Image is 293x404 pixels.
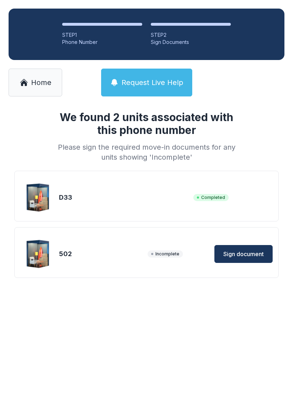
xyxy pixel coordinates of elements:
div: D33 [59,193,190,203]
span: Completed [193,194,229,201]
div: STEP 1 [62,31,142,39]
div: Sign Documents [151,39,231,46]
span: Incomplete [148,250,183,258]
div: Phone Number [62,39,142,46]
span: Sign document [223,250,264,258]
h1: We found 2 units associated with this phone number [55,111,238,136]
span: Request Live Help [121,78,183,88]
div: 502 [59,249,145,259]
span: Home [31,78,51,88]
div: STEP 2 [151,31,231,39]
div: Please sign the required move-in documents for any units showing 'Incomplete' [55,142,238,162]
